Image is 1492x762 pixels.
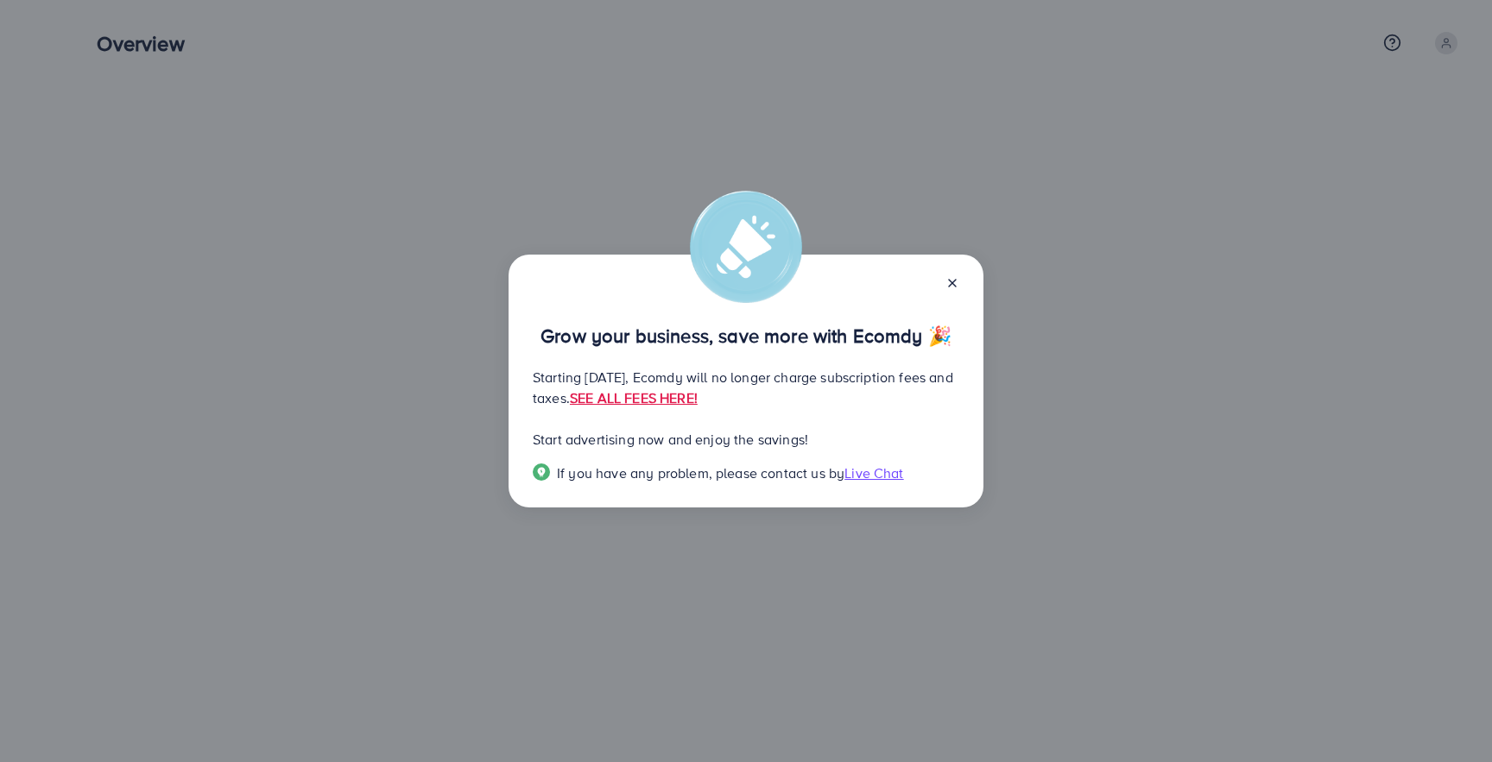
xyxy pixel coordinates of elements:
[533,463,550,481] img: Popup guide
[844,463,903,482] span: Live Chat
[557,463,844,482] span: If you have any problem, please contact us by
[533,429,959,450] p: Start advertising now and enjoy the savings!
[533,325,959,346] p: Grow your business, save more with Ecomdy 🎉
[690,191,802,303] img: alert
[533,367,959,408] p: Starting [DATE], Ecomdy will no longer charge subscription fees and taxes.
[570,388,698,407] a: SEE ALL FEES HERE!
